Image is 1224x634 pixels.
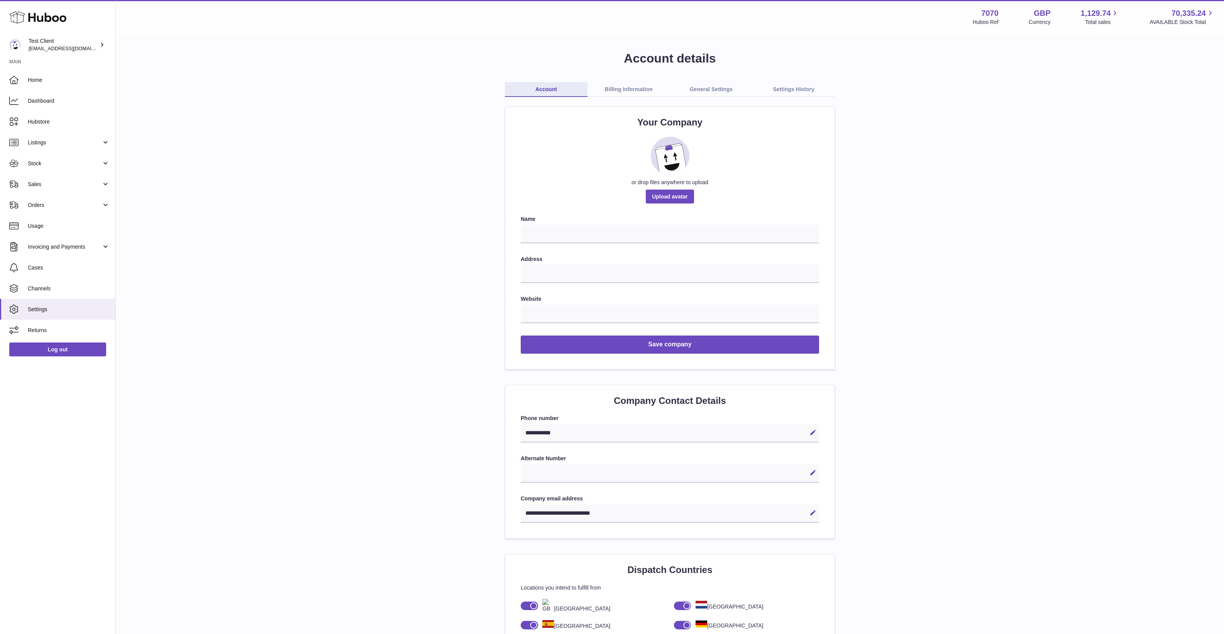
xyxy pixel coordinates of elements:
[521,295,819,303] label: Website
[29,37,98,52] div: Test Client
[28,97,110,105] span: Dashboard
[538,620,610,630] div: [GEOGRAPHIC_DATA]
[587,82,670,97] a: Billing Information
[521,256,819,263] label: Address
[28,306,110,313] span: Settings
[28,222,110,230] span: Usage
[542,620,554,628] img: ES
[29,45,113,51] span: [EMAIL_ADDRESS][DOMAIN_NAME]
[696,620,707,627] img: DE
[28,243,102,251] span: Invoicing and Payments
[521,179,819,186] div: or drop files anywhere to upload
[521,584,819,592] p: Locations you intend to fulfill from
[505,82,587,97] a: Account
[28,285,110,292] span: Channels
[521,336,819,354] button: Save company
[28,118,110,125] span: Hubstore
[28,181,102,188] span: Sales
[651,137,689,175] img: placeholder_image.svg
[1150,8,1215,26] a: 70,335.24 AVAILABLE Stock Total
[28,264,110,271] span: Cases
[646,190,694,203] span: Upload avatar
[542,599,554,612] img: GB
[28,327,110,334] span: Returns
[128,50,1212,67] h1: Account details
[28,202,102,209] span: Orders
[521,495,819,502] label: Company email address
[521,564,819,576] h2: Dispatch Countries
[670,82,753,97] a: General Settings
[691,620,763,629] div: [GEOGRAPHIC_DATA]
[538,599,610,612] div: [GEOGRAPHIC_DATA]
[28,139,102,146] span: Listings
[752,82,835,97] a: Settings History
[973,19,999,26] div: Huboo Ref
[521,395,819,407] h2: Company Contact Details
[981,8,999,19] strong: 7070
[1172,8,1206,19] span: 70,335.24
[1085,19,1119,26] span: Total sales
[1034,8,1050,19] strong: GBP
[691,601,763,610] div: [GEOGRAPHIC_DATA]
[521,116,819,129] h2: Your Company
[9,39,21,51] img: internalAdmin-7070@internal.huboo.com
[1081,8,1120,26] a: 1,129.74 Total sales
[696,601,707,609] img: NL
[28,160,102,167] span: Stock
[9,342,106,356] a: Log out
[1150,19,1215,26] span: AVAILABLE Stock Total
[521,455,819,462] label: Alternate Number
[521,215,819,223] label: Name
[1029,19,1051,26] div: Currency
[521,415,819,422] label: Phone number
[28,76,110,84] span: Home
[1081,8,1111,19] span: 1,129.74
